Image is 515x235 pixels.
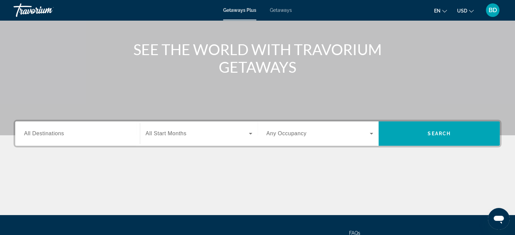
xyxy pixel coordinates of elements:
button: User Menu [484,3,501,17]
iframe: Кнопка запуска окна обмена сообщениями [488,208,510,230]
a: Getaways Plus [223,7,256,13]
a: Travorium [14,1,81,19]
span: BD [489,7,497,14]
span: USD [457,8,467,14]
button: Change language [434,6,447,16]
input: Select destination [24,130,131,138]
span: All Destinations [24,131,64,136]
a: Getaways [270,7,292,13]
span: en [434,8,441,14]
span: Any Occupancy [266,131,307,136]
button: Search [379,121,500,146]
h1: SEE THE WORLD WITH TRAVORIUM GETAWAYS [131,41,385,76]
span: All Start Months [146,131,187,136]
span: Search [428,131,451,136]
button: Change currency [457,6,474,16]
div: Search widget [15,121,500,146]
